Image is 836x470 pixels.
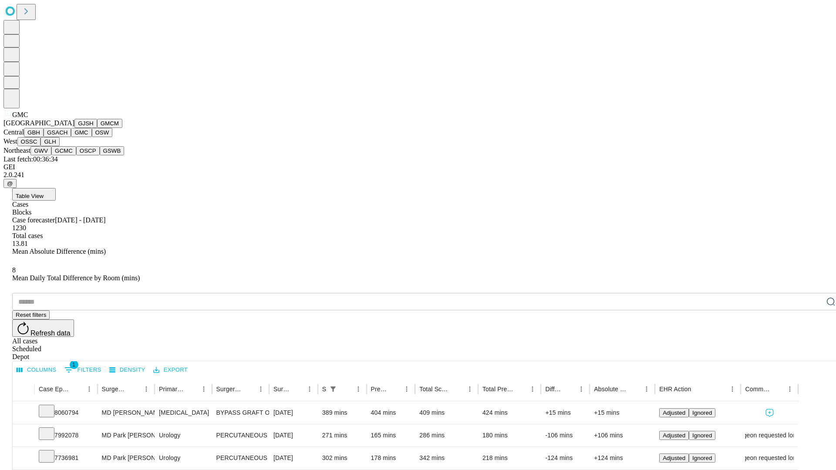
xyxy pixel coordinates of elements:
button: GWV [30,146,51,155]
div: MD [PERSON_NAME] [PERSON_NAME] Md [102,402,150,424]
div: 404 mins [371,402,411,424]
span: Surgeon requested longer [733,447,806,469]
div: +124 mins [594,447,651,469]
div: +106 mins [594,424,651,446]
span: Central [3,128,24,136]
div: 271 mins [322,424,362,446]
button: GSWB [100,146,125,155]
button: Menu [640,383,653,395]
div: Total Scheduled Duration [419,386,451,393]
span: 13.81 [12,240,28,247]
button: Sort [243,383,255,395]
div: [MEDICAL_DATA] [159,402,207,424]
div: Predicted In Room Duration [371,386,388,393]
button: Sort [128,383,140,395]
button: Adjusted [659,408,689,417]
span: Reset filters [16,312,46,318]
button: Sort [291,383,303,395]
button: Expand [17,428,30,443]
button: Menu [575,383,587,395]
button: Ignored [689,408,715,417]
div: Surgery Date [273,386,290,393]
button: OSSC [17,137,41,146]
div: +15 mins [545,402,585,424]
div: Primary Service [159,386,184,393]
button: OSW [92,128,113,137]
button: Ignored [689,453,715,463]
button: GMCM [97,119,122,128]
div: Surgery Name [216,386,242,393]
button: Sort [71,383,83,395]
button: Show filters [327,383,339,395]
button: Menu [255,383,267,395]
button: Menu [784,383,796,395]
span: Surgeon requested longer [733,424,806,446]
span: 1230 [12,224,26,232]
button: GLH [40,137,59,146]
button: Select columns [14,363,59,377]
button: GBH [24,128,44,137]
button: Expand [17,406,30,421]
div: 1 active filter [327,383,339,395]
span: Northeast [3,147,30,154]
button: Export [151,363,190,377]
button: Refresh data [12,319,74,337]
div: -106 mins [545,424,585,446]
span: Mean Daily Total Difference by Room (mins) [12,274,140,282]
div: Urology [159,424,207,446]
div: 424 mins [482,402,537,424]
span: Mean Absolute Difference (mins) [12,248,106,255]
div: [DATE] [273,402,313,424]
button: Sort [388,383,401,395]
button: Show filters [62,363,104,377]
div: [DATE] [273,424,313,446]
div: Case Epic Id [39,386,70,393]
button: @ [3,179,17,188]
div: 165 mins [371,424,411,446]
div: 286 mins [419,424,474,446]
div: Surgeon requested longer [745,424,793,446]
div: PERCUTANEOUS NEPHROSTOLITHOTOMY OVER 2CM [216,447,265,469]
div: Surgeon Name [102,386,127,393]
div: Difference [545,386,562,393]
span: Last fetch: 00:36:34 [3,155,58,163]
button: OSCP [76,146,100,155]
div: 302 mins [322,447,362,469]
button: Adjusted [659,431,689,440]
span: Ignored [692,432,712,439]
button: GMC [71,128,91,137]
button: GSACH [44,128,71,137]
div: BYPASS GRAFT OTHER THAN VEIN AORTOBIFEMORAL [216,402,265,424]
div: 8060794 [39,402,93,424]
button: Table View [12,188,56,201]
button: Sort [514,383,526,395]
div: 409 mins [419,402,474,424]
div: 7736981 [39,447,93,469]
button: Sort [452,383,464,395]
span: @ [7,180,13,187]
div: 218 mins [482,447,537,469]
span: 8 [12,266,16,274]
button: Menu [303,383,316,395]
button: Sort [772,383,784,395]
div: 7992078 [39,424,93,446]
span: Adjusted [663,455,685,461]
button: Sort [340,383,352,395]
button: Menu [464,383,476,395]
div: -124 mins [545,447,585,469]
button: GJSH [74,119,97,128]
button: Density [107,363,148,377]
span: Refresh data [30,329,71,337]
button: Ignored [689,431,715,440]
div: 342 mins [419,447,474,469]
span: Ignored [692,410,712,416]
span: Total cases [12,232,43,239]
div: 178 mins [371,447,411,469]
button: Menu [198,383,210,395]
div: EHR Action [659,386,691,393]
span: Table View [16,193,44,199]
div: [DATE] [273,447,313,469]
button: Expand [17,451,30,466]
span: Adjusted [663,432,685,439]
button: Adjusted [659,453,689,463]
